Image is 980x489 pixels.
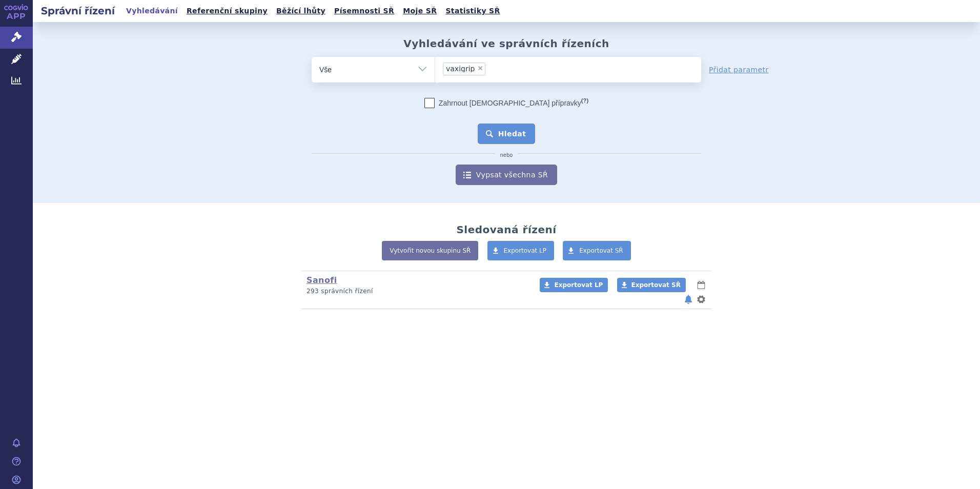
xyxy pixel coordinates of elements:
span: Exportovat SŘ [579,247,623,254]
a: Statistiky SŘ [442,4,503,18]
h2: Správní řízení [33,4,123,18]
button: nastavení [696,293,706,305]
a: Moje SŘ [400,4,440,18]
span: Exportovat LP [554,281,603,289]
a: Referenční skupiny [183,4,271,18]
span: × [477,65,483,71]
a: Vytvořit novou skupinu SŘ [382,241,478,260]
a: Běžící lhůty [273,4,329,18]
a: Vyhledávání [123,4,181,18]
a: Sanofi [307,275,337,285]
a: Exportovat LP [487,241,555,260]
span: Exportovat SŘ [631,281,681,289]
span: vaxigrip [446,65,475,72]
i: nebo [495,152,518,158]
button: lhůty [696,279,706,291]
span: Exportovat LP [504,247,547,254]
button: Hledat [478,124,536,144]
h2: Vyhledávání ve správních řízeních [403,37,609,50]
a: Exportovat SŘ [617,278,686,292]
a: Exportovat LP [540,278,608,292]
button: notifikace [683,293,693,305]
a: Přidat parametr [709,65,769,75]
a: Písemnosti SŘ [331,4,397,18]
p: 293 správních řízení [307,287,526,296]
h2: Sledovaná řízení [456,223,556,236]
a: Vypsat všechna SŘ [456,165,557,185]
a: Exportovat SŘ [563,241,631,260]
label: Zahrnout [DEMOGRAPHIC_DATA] přípravky [424,98,588,108]
input: vaxigrip [488,62,537,75]
abbr: (?) [581,97,588,104]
